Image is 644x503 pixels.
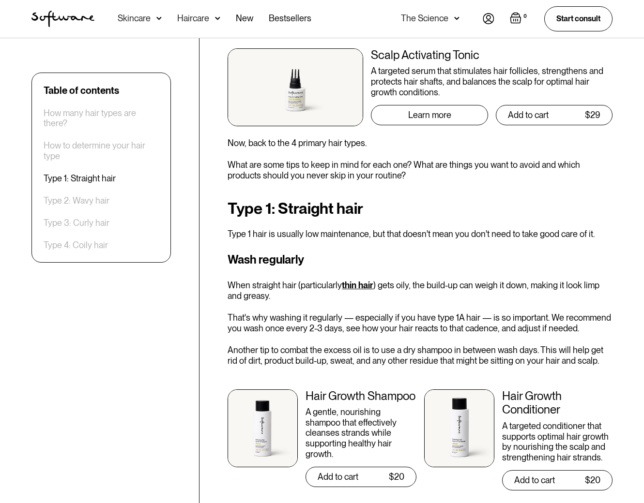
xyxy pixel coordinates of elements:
[371,66,613,97] div: A targeted serum that stimulates hair follicles, strengthens and protects hair shafts, and balanc...
[408,110,451,120] div: Learn more
[228,312,613,333] p: That's why washing it regularly — especially if you have type 1A hair — is so important. We recom...
[371,48,613,62] div: Scalp Activating Tonic
[177,14,209,23] div: Haircare
[306,407,416,459] div: A gentle, nourishing shampoo that effectively cleanses strands while supporting healthy hair growth.
[215,14,220,23] img: arrow down
[228,160,613,180] p: What are some tips to keep in mind for each one? What are things you want to avoid and which prod...
[228,251,613,268] h3: Wash regularly
[44,141,159,162] a: How to determine your hair type
[156,14,162,23] img: arrow down
[44,173,116,184] a: Type 1: Straight hair
[228,138,613,148] p: Now, back to the 4 primary hair types.
[44,218,109,228] a: Type 3: Curly hair
[228,48,613,126] a: Scalp Activating TonicA targeted serum that stimulates hair follicles, strengthens and protects h...
[424,389,613,491] a: Hair Growth ConditionerA targeted conditioner that supports optimal hair growth by nourishing the...
[544,6,613,31] a: Start consult
[401,14,448,23] div: The Science
[118,14,151,23] div: Skincare
[228,200,613,217] h2: Type 1: Straight hair
[502,389,613,417] div: Hair Growth Conditioner
[44,195,109,206] a: Type 2: Wavy hair
[454,14,460,23] img: arrow down
[306,389,416,403] div: Hair Growth Shampoo
[228,280,613,301] p: When straight hair (particularly ) gets oily, the build-up can weigh it down, making it look limp...
[44,85,119,96] div: Table of contents
[44,108,159,129] a: How many hair types are there?
[510,12,529,26] a: Open empty cart
[228,389,416,491] a: Hair Growth ShampooA gentle, nourishing shampoo that effectively cleanses strands while supportin...
[502,421,613,462] div: A targeted conditioner that supports optimal hair growth by nourishing the scalp and strengthenin...
[342,280,373,290] a: thin hair
[521,12,529,21] div: 0
[31,11,94,27] img: Software Logo
[228,345,613,366] p: Another tip to combat the excess oil is to use a dry shampoo in between wash days. This will help...
[228,229,613,239] p: Type 1 hair is usually low maintenance, but that doesn't mean you don't need to take good care of...
[44,240,108,251] a: Type 4: Coily hair
[31,11,94,27] a: home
